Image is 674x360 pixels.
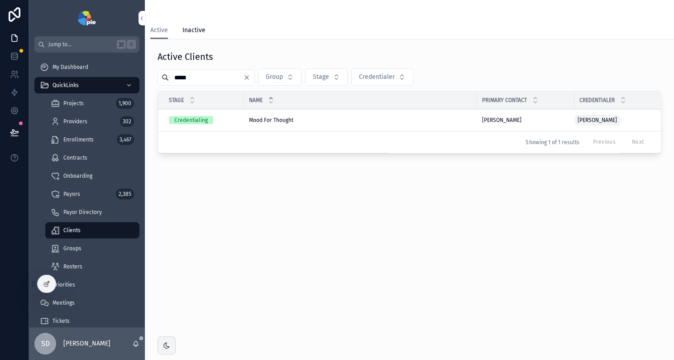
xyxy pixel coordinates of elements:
[63,190,80,198] span: Payors
[63,339,110,348] p: [PERSON_NAME]
[45,204,139,220] a: Payor Directory
[45,131,139,148] a: Enrollments3,467
[249,117,293,124] span: Mood For Thought
[359,73,395,82] span: Credentialer
[34,277,139,293] a: Priorities
[249,117,471,124] a: Mood For Thought
[63,227,81,234] span: Clients
[482,117,521,124] span: [PERSON_NAME]
[150,22,168,39] a: Active
[305,68,348,86] button: Select Button
[34,295,139,311] a: Meetings
[182,22,206,40] a: Inactive
[174,116,208,124] div: Credentialing
[169,116,238,124] a: Credentialing
[526,139,579,146] span: Showing 1 of 1 results
[63,172,92,180] span: Onboarding
[34,77,139,93] a: QuickLinks
[63,154,87,161] span: Contracts
[53,281,75,288] span: Priorities
[45,222,139,238] a: Clients
[63,263,82,270] span: Rosters
[53,317,70,325] span: Tickets
[48,41,113,48] span: Jump to...
[45,240,139,257] a: Groups
[120,116,134,127] div: 302
[169,97,184,104] span: Stage
[578,117,617,124] span: [PERSON_NAME]
[249,97,263,104] span: Name
[41,338,50,349] span: SD
[45,258,139,275] a: Rosters
[116,189,134,199] div: 2,385
[78,11,96,25] img: App logo
[29,53,145,327] div: scrollable content
[53,299,75,306] span: Meetings
[116,98,134,109] div: 1,900
[63,136,94,143] span: Enrollments
[482,117,569,124] a: [PERSON_NAME]
[45,95,139,112] a: Projects1,900
[158,50,213,63] h1: Active Clients
[150,26,168,35] span: Active
[63,118,87,125] span: Providers
[182,26,206,35] span: Inactive
[117,134,134,145] div: 3,467
[313,73,329,82] span: Stage
[34,36,139,53] button: Jump to...K
[34,59,139,75] a: My Dashboard
[53,82,79,89] span: QuickLinks
[63,100,84,107] span: Projects
[45,168,139,184] a: Onboarding
[351,68,413,86] button: Select Button
[258,68,301,86] button: Select Button
[128,41,135,48] span: K
[266,73,283,82] span: Group
[579,97,615,104] span: Credentialer
[63,209,102,216] span: Payor Directory
[482,97,527,104] span: Primary Contact
[63,245,81,252] span: Groups
[574,113,660,127] a: [PERSON_NAME]
[45,186,139,202] a: Payors2,385
[45,113,139,130] a: Providers302
[53,63,88,71] span: My Dashboard
[243,74,254,81] button: Clear
[45,150,139,166] a: Contracts
[34,313,139,329] a: Tickets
